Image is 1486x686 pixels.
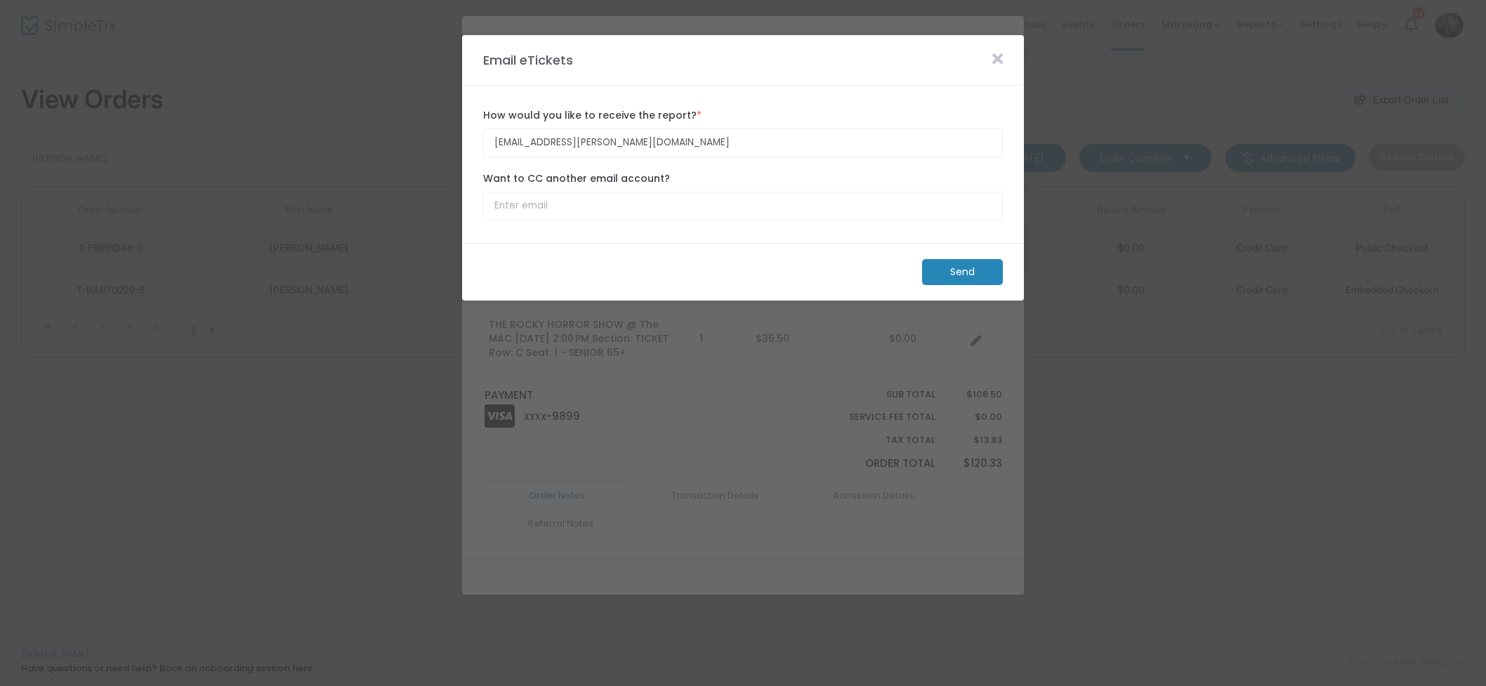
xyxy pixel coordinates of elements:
[922,259,1003,285] m-button: Send
[483,192,1003,220] input: Enter email
[483,128,1003,157] input: Enter email
[476,51,580,70] m-panel-title: Email eTickets
[483,171,1003,186] label: Want to CC another email account?
[462,35,1024,86] m-panel-header: Email eTickets
[483,108,1003,123] label: How would you like to receive the report?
